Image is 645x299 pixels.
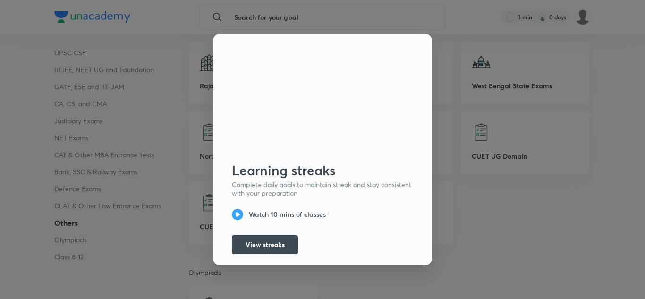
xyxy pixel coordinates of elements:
[232,235,298,254] button: View streaks
[400,52,413,66] img: syllabus
[224,45,421,152] img: Streaks
[232,162,421,179] div: Learning streaks
[249,210,326,219] p: Watch 10 mins of classes
[246,240,285,249] span: View streaks
[232,180,413,197] p: Complete daily goals to maintain streak and stay consistent with your preparation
